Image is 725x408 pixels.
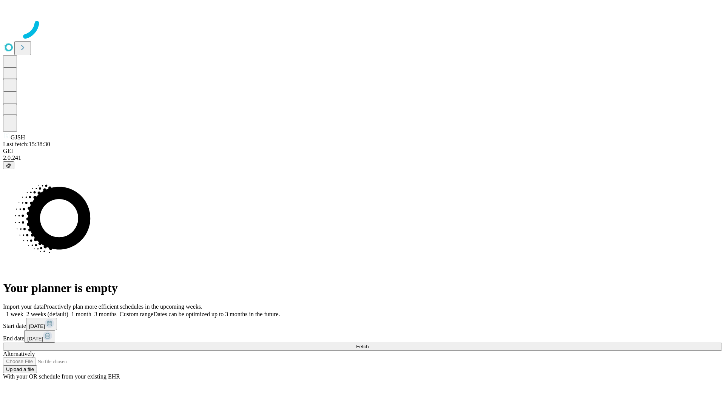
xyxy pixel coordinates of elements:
[29,323,45,329] span: [DATE]
[3,161,14,169] button: @
[3,365,37,373] button: Upload a file
[26,311,68,317] span: 2 weeks (default)
[3,343,722,351] button: Fetch
[3,148,722,155] div: GEI
[3,318,722,330] div: Start date
[3,303,44,310] span: Import your data
[120,311,153,317] span: Custom range
[153,311,280,317] span: Dates can be optimized up to 3 months in the future.
[26,318,57,330] button: [DATE]
[24,330,55,343] button: [DATE]
[11,134,25,141] span: GJSH
[3,330,722,343] div: End date
[3,281,722,295] h1: Your planner is empty
[6,311,23,317] span: 1 week
[94,311,117,317] span: 3 months
[3,373,120,380] span: With your OR schedule from your existing EHR
[3,351,35,357] span: Alternatively
[6,162,11,168] span: @
[71,311,91,317] span: 1 month
[44,303,202,310] span: Proactively plan more efficient schedules in the upcoming weeks.
[3,155,722,161] div: 2.0.241
[356,344,369,349] span: Fetch
[3,141,50,147] span: Last fetch: 15:38:30
[27,336,43,342] span: [DATE]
